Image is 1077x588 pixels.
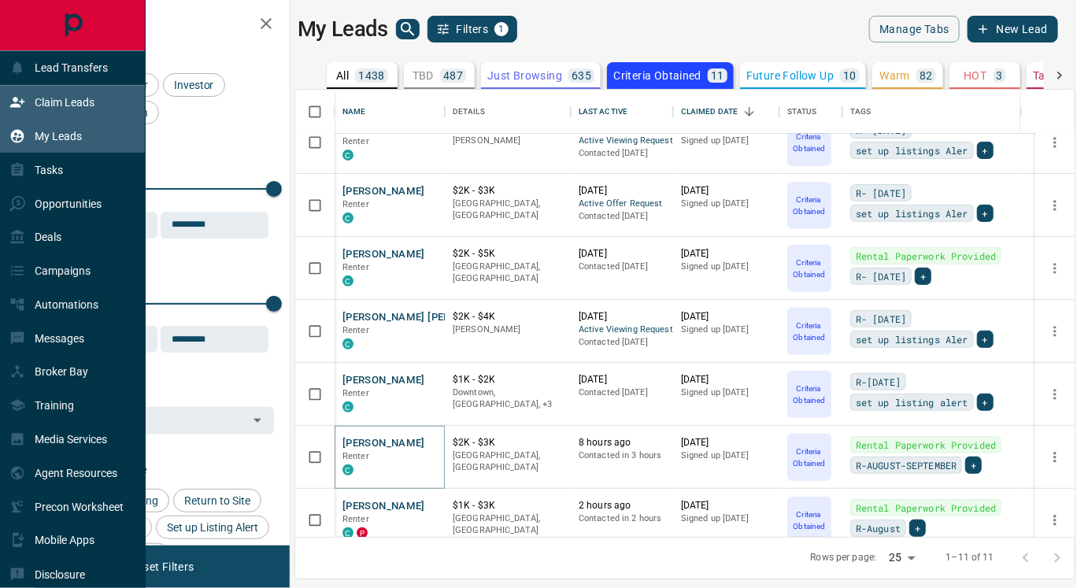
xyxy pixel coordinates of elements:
[487,70,562,81] p: Just Browsing
[579,184,665,198] p: [DATE]
[443,70,463,81] p: 487
[161,521,264,534] span: Set up Listing Alert
[453,324,563,336] p: [PERSON_NAME]
[789,320,830,343] p: Criteria Obtained
[1043,320,1067,343] button: more
[789,446,830,469] p: Criteria Obtained
[681,324,772,336] p: Signed up [DATE]
[977,205,994,222] div: +
[453,373,563,386] p: $1K - $2K
[168,79,220,91] span: Investor
[120,553,204,580] button: Reset Filters
[789,257,830,280] p: Criteria Obtained
[453,499,563,512] p: $1K - $3K
[579,499,665,512] p: 2 hours ago
[711,70,724,81] p: 11
[335,90,445,134] div: Name
[789,194,830,217] p: Criteria Obtained
[779,90,842,134] div: Status
[856,311,906,327] span: R- [DATE]
[856,437,996,453] span: Rental Paperwork Provided
[856,500,996,516] span: Rental Paperwork Provided
[1043,383,1067,406] button: more
[453,310,563,324] p: $2K - $4K
[396,19,420,39] button: search button
[453,436,563,449] p: $2K - $3K
[357,527,368,538] div: property.ca
[445,90,571,134] div: Details
[179,494,256,507] span: Return to Site
[842,90,1022,134] div: Tags
[850,90,872,134] div: Tags
[738,101,761,123] button: Sort
[342,499,425,514] button: [PERSON_NAME]
[163,73,225,97] div: Investor
[342,451,369,461] span: Renter
[298,17,388,42] h1: My Leads
[579,198,665,211] span: Active Offer Request
[156,516,269,539] div: Set up Listing Alert
[453,247,563,261] p: $2K - $5K
[977,142,994,159] div: +
[579,247,665,261] p: [DATE]
[579,135,665,148] span: Active Viewing Request
[1043,446,1067,469] button: more
[880,70,911,81] p: Warm
[342,436,425,451] button: [PERSON_NAME]
[342,213,353,224] div: condos.ca
[856,185,906,201] span: R- [DATE]
[453,261,563,285] p: [GEOGRAPHIC_DATA], [GEOGRAPHIC_DATA]
[413,70,434,81] p: TBD
[856,374,901,390] span: R-[DATE]
[342,527,353,538] div: condos.ca
[453,386,563,411] p: Etobicoke, North York, Toronto
[427,16,518,43] button: Filters1
[983,205,988,221] span: +
[681,198,772,210] p: Signed up [DATE]
[579,336,665,349] p: Contacted [DATE]
[789,383,830,406] p: Criteria Obtained
[983,394,988,410] span: +
[681,261,772,273] p: Signed up [DATE]
[681,310,772,324] p: [DATE]
[579,261,665,273] p: Contacted [DATE]
[1043,508,1067,532] button: more
[496,24,507,35] span: 1
[883,546,920,569] div: 25
[342,373,425,388] button: [PERSON_NAME]
[681,436,772,449] p: [DATE]
[681,499,772,512] p: [DATE]
[971,457,976,473] span: +
[977,331,994,348] div: +
[342,276,353,287] div: condos.ca
[342,262,369,272] span: Renter
[983,142,988,158] span: +
[453,135,563,147] p: [PERSON_NAME]
[673,90,779,134] div: Claimed Date
[869,16,959,43] button: Manage Tabs
[789,131,830,154] p: Criteria Obtained
[453,198,563,222] p: [GEOGRAPHIC_DATA], [GEOGRAPHIC_DATA]
[909,520,926,537] div: +
[453,90,485,134] div: Details
[342,464,353,475] div: condos.ca
[681,512,772,525] p: Signed up [DATE]
[1043,194,1067,217] button: more
[681,449,772,462] p: Signed up [DATE]
[342,90,366,134] div: Name
[964,70,986,81] p: HOT
[572,70,591,81] p: 635
[856,394,968,410] span: set up listing alert
[579,210,665,223] p: Contacted [DATE]
[787,90,817,134] div: Status
[681,247,772,261] p: [DATE]
[915,268,931,285] div: +
[342,310,510,325] button: [PERSON_NAME] [PERSON_NAME]
[579,147,665,160] p: Contacted [DATE]
[681,184,772,198] p: [DATE]
[358,70,385,81] p: 1438
[811,551,877,564] p: Rows per page:
[342,136,369,146] span: Renter
[789,508,830,532] p: Criteria Obtained
[968,16,1058,43] button: New Lead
